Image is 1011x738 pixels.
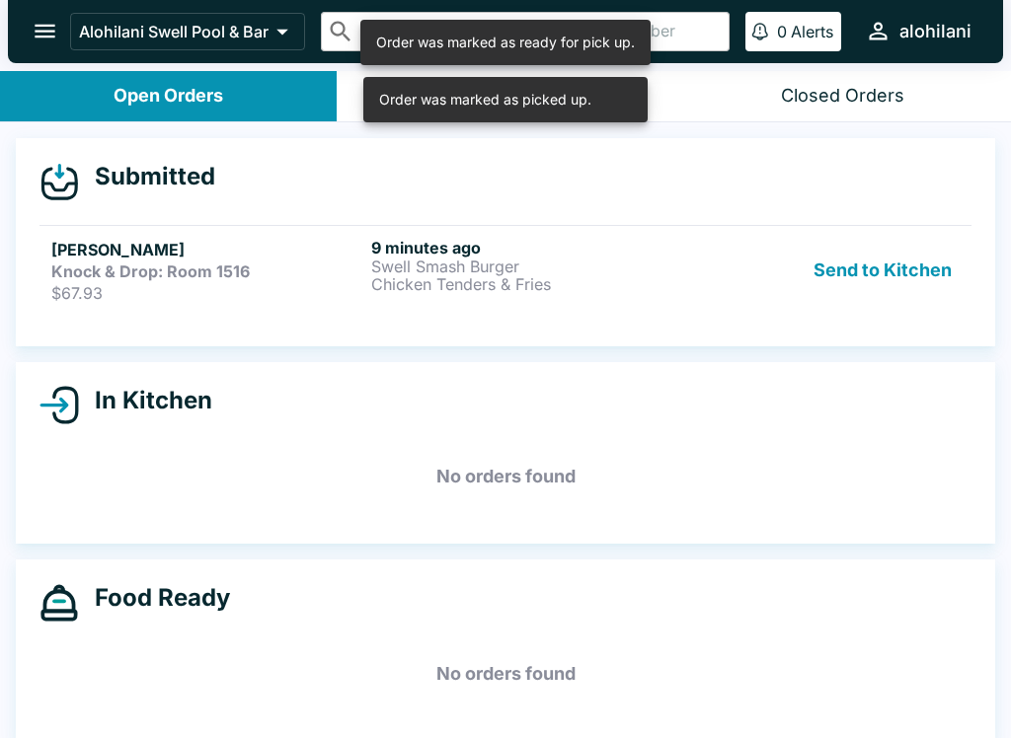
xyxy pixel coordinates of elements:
p: 0 [777,22,787,41]
div: Order was marked as picked up. [379,83,591,116]
p: Chicken Tenders & Fries [371,275,683,293]
h4: Food Ready [79,583,230,613]
a: [PERSON_NAME]Knock & Drop: Room 1516$67.939 minutes agoSwell Smash BurgerChicken Tenders & FriesS... [39,225,972,315]
div: Closed Orders [781,85,904,108]
p: $67.93 [51,283,363,303]
button: alohilani [857,10,979,52]
h4: In Kitchen [79,386,212,415]
h5: No orders found [39,441,972,512]
h5: No orders found [39,638,972,709]
button: open drawer [20,6,70,56]
div: Open Orders [114,85,223,108]
h5: [PERSON_NAME] [51,238,363,261]
p: Alohilani Swell Pool & Bar [79,22,269,41]
h4: Submitted [79,162,215,191]
strong: Knock & Drop: Room 1516 [51,261,250,281]
p: Alerts [791,22,833,41]
button: Alohilani Swell Pool & Bar [70,13,305,50]
p: Swell Smash Burger [371,258,683,275]
div: Order was marked as ready for pick up. [376,26,635,59]
div: alohilani [899,20,972,43]
button: Send to Kitchen [806,238,960,303]
h6: 9 minutes ago [371,238,683,258]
